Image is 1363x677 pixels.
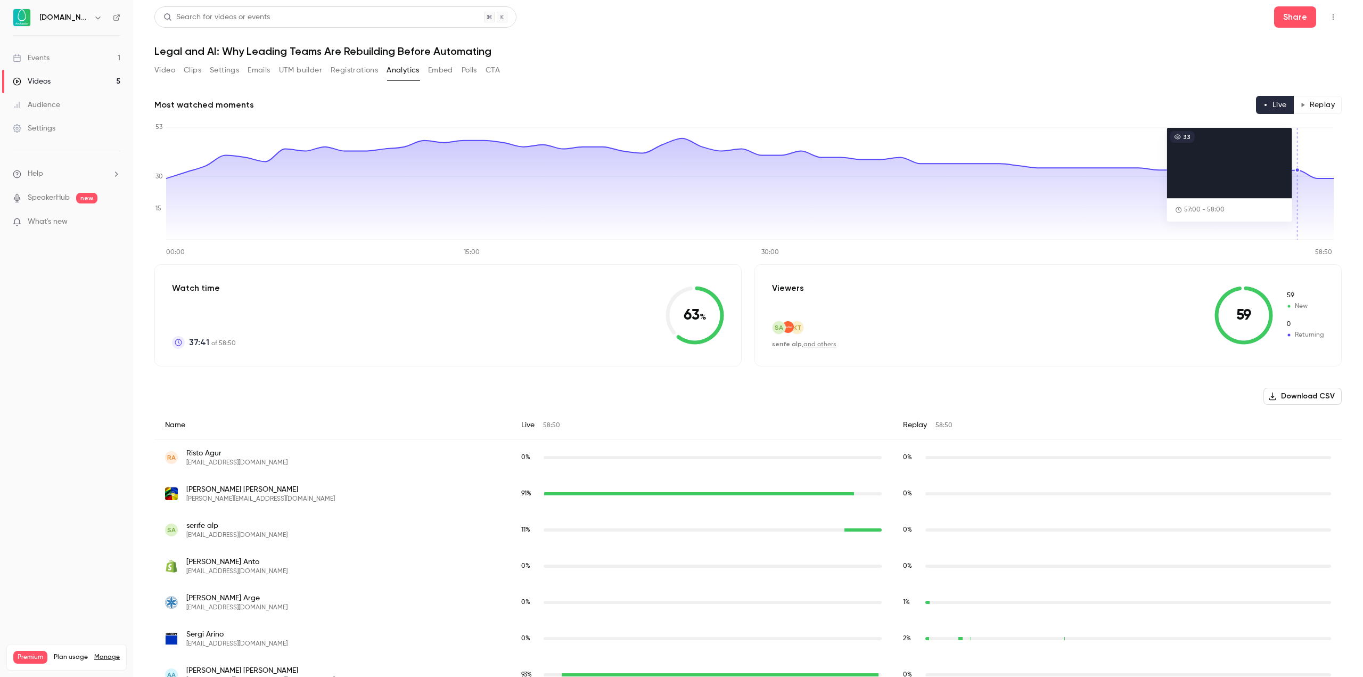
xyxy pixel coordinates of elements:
span: new [76,193,97,203]
img: cinobo.com [782,321,794,333]
tspan: 00:00 [166,249,185,256]
span: [PERSON_NAME] Arge [186,593,288,603]
div: Settings [13,123,55,134]
span: 1 % [903,599,910,606]
span: New [1286,301,1324,311]
span: 58:50 [543,422,560,429]
span: Help [28,168,43,180]
button: Replay [1293,96,1342,114]
img: buzzypeasy.com [165,560,178,573]
div: Replay [892,411,1342,439]
div: sergi.arinomayans@trumpf.com [154,621,1342,657]
span: Replay watch time [903,598,920,607]
div: laura.aleinikova@ld.lt [154,476,1342,512]
span: Live watch time [521,525,538,535]
li: help-dropdown-opener [13,168,120,180]
span: [EMAIL_ADDRESS][DOMAIN_NAME] [186,531,288,540]
h2: Most watched moments [154,99,254,111]
button: Clips [184,62,201,79]
div: , [772,340,836,349]
span: [EMAIL_ADDRESS][DOMAIN_NAME] [186,603,288,612]
tspan: 30:00 [761,249,779,256]
span: Replay watch time [903,561,920,571]
button: Share [1274,6,1316,28]
span: Live watch time [521,561,538,571]
p: Watch time [172,282,236,295]
span: Returning [1286,330,1324,340]
div: serife@alp-hukuk.com [154,512,1342,548]
span: Live watch time [521,598,538,607]
span: What's new [28,216,68,227]
h1: Legal and AI: Why Leading Teams Are Rebuilding Before Automating [154,45,1342,58]
span: 2 % [903,635,911,642]
button: Emails [248,62,270,79]
span: serıfe alp [186,520,288,531]
span: sa [167,525,176,535]
tspan: 58:50 [1315,249,1332,256]
span: Replay watch time [903,634,920,643]
button: Embed [428,62,453,79]
tspan: 30 [155,174,163,180]
tspan: 53 [155,124,162,130]
button: Registrations [331,62,378,79]
span: 0 % [903,491,912,497]
span: 37:41 [189,336,209,349]
span: Live watch time [521,634,538,643]
span: Replay watch time [903,489,920,499]
h6: [DOMAIN_NAME] [39,12,89,23]
button: UTM builder [279,62,322,79]
img: ld.lt [165,487,178,500]
span: 0 % [903,454,912,461]
div: Search for videos or events [163,12,270,23]
span: Sergi Arino [186,629,288,640]
span: [EMAIL_ADDRESS][DOMAIN_NAME] [186,640,288,648]
span: [PERSON_NAME] [PERSON_NAME] [186,665,335,676]
div: Events [13,53,50,63]
button: Live [1256,96,1294,114]
span: [PERSON_NAME] Anto [186,557,288,567]
span: RA [167,453,176,462]
button: Download CSV [1263,388,1342,405]
span: Plan usage [54,653,88,662]
span: 0 % [521,599,530,606]
button: CTA [486,62,500,79]
img: trumpf.com [165,632,178,645]
button: Settings [210,62,239,79]
img: incorporate.ee [165,596,178,609]
button: Video [154,62,175,79]
div: Videos [13,76,51,87]
span: 0 % [521,454,530,461]
a: and others [803,341,836,348]
span: 58:50 [935,422,953,429]
span: sa [775,323,783,332]
span: Returning [1286,320,1324,329]
button: Polls [462,62,477,79]
a: Manage [94,653,120,662]
span: serıfe alp [772,340,802,348]
div: info@buzzypeasy.com [154,548,1342,584]
span: [PERSON_NAME] [PERSON_NAME] [186,484,335,495]
span: [EMAIL_ADDRESS][DOMAIN_NAME] [186,459,288,467]
a: SpeakerHub [28,192,70,203]
img: Avokaado.io [13,9,30,26]
span: Risto Agur [186,448,288,459]
span: [PERSON_NAME][EMAIL_ADDRESS][DOMAIN_NAME] [186,495,335,503]
button: Analytics [387,62,420,79]
span: [EMAIL_ADDRESS][DOMAIN_NAME] [186,567,288,576]
span: 11 % [521,527,530,533]
div: Live [511,411,892,439]
span: 0 % [903,563,912,569]
button: Top Bar Actions [1325,9,1342,26]
tspan: 15:00 [464,249,480,256]
p: Viewers [772,282,804,295]
span: KT [793,323,801,332]
span: 0 % [521,563,530,569]
span: 91 % [521,491,531,497]
span: 0 % [903,527,912,533]
tspan: 15 [155,206,161,212]
span: Live watch time [521,489,538,499]
span: Live watch time [521,453,538,462]
div: risto.agur@lumilex.ee [154,439,1342,476]
span: 0 % [521,635,530,642]
span: Replay watch time [903,453,920,462]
